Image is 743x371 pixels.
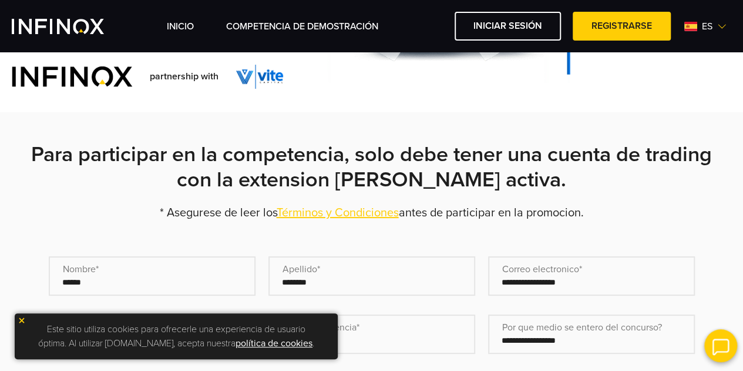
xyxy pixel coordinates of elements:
strong: Para participar en la competencia, solo debe tener una cuenta de trading con la extension [PERSON... [31,142,712,193]
a: Términos y Condiciones [277,206,399,220]
p: * Asegurese de leer los antes de participar en la promocion. [12,205,731,221]
a: Iniciar sesión [455,12,561,41]
span: es [697,19,717,34]
span: partnership with [150,69,218,83]
a: política de cookies [236,337,312,349]
a: INFINOX Vite [12,19,132,34]
p: Este sitio utiliza cookies para ofrecerle una experiencia de usuario óptima. Al utilizar [DOMAIN_... [21,319,332,353]
img: open convrs live chat [704,329,737,362]
a: Competencia de Demostración [226,19,378,34]
img: yellow close icon [18,316,26,325]
a: INICIO [167,19,194,34]
a: Registrarse [573,12,671,41]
